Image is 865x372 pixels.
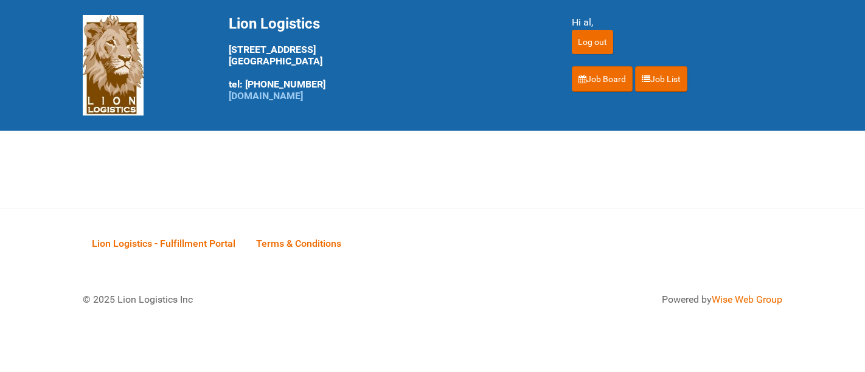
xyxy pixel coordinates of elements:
input: Log out [572,30,613,54]
a: Lion Logistics [83,59,144,71]
span: Lion Logistics - Fulfillment Portal [92,238,235,249]
span: Lion Logistics [229,15,320,32]
div: © 2025 Lion Logistics Inc [74,283,426,316]
div: Hi al, [572,15,782,30]
div: Powered by [448,292,782,307]
a: Terms & Conditions [247,224,350,262]
img: Lion Logistics [83,15,144,115]
a: Lion Logistics - Fulfillment Portal [83,224,245,262]
div: [STREET_ADDRESS] [GEOGRAPHIC_DATA] tel: [PHONE_NUMBER] [229,15,541,102]
a: Job Board [572,66,633,92]
span: Terms & Conditions [256,238,341,249]
a: [DOMAIN_NAME] [229,90,303,102]
a: Wise Web Group [712,294,782,305]
a: Job List [635,66,687,92]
